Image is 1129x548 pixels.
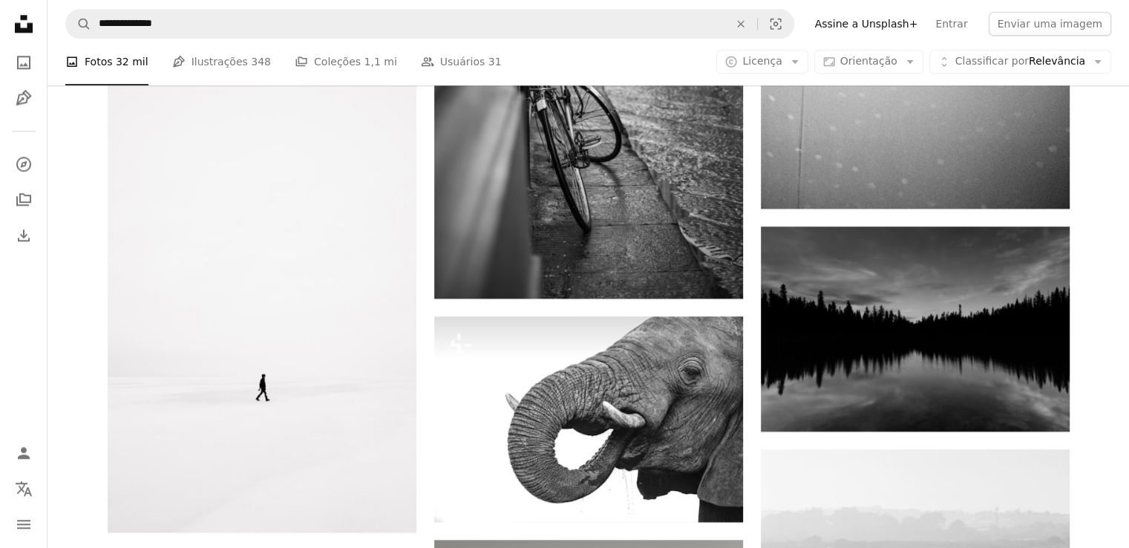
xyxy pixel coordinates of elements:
a: Início — Unsplash [9,9,39,42]
button: Orientação [814,50,923,74]
a: Assine a Unsplash+ [806,12,927,36]
a: Usuários 31 [421,39,502,86]
button: Pesquise na Unsplash [66,10,91,38]
a: Ilustrações [9,83,39,113]
a: Fotos [9,48,39,77]
button: Classificar porRelevância [929,50,1111,74]
a: Explorar [9,149,39,179]
a: Detalhes de perto de um elefante africano no Parque Nacional Chobe, Botsuana. [434,412,743,425]
form: Pesquise conteúdo visual em todo o site [65,9,794,39]
img: corpo de água perto de árvores sob céu nublado [761,226,1070,431]
span: Licença [742,56,782,68]
button: Idioma [9,474,39,503]
button: Pesquisa visual [758,10,793,38]
a: Histórico de downloads [9,221,39,250]
span: Relevância [955,55,1085,70]
a: Entrar / Cadastrar-se [9,438,39,468]
span: Classificar por [955,56,1029,68]
button: Licença [716,50,808,74]
a: Ilustrações 348 [172,39,271,86]
span: 348 [251,54,271,71]
button: Limpar [724,10,757,38]
button: Menu [9,509,39,539]
a: corpo de água perto de árvores sob céu nublado [761,322,1070,336]
span: 1,1 mi [364,54,396,71]
img: Detalhes de perto de um elefante africano no Parque Nacional Chobe, Botsuana. [434,316,743,522]
span: Orientação [840,56,897,68]
a: pessoa andando no campo de neve [108,294,416,307]
a: Coleções 1,1 mi [295,39,397,86]
img: pessoa andando no campo de neve [108,69,416,532]
span: 31 [488,54,502,71]
a: Entrar [926,12,976,36]
a: Coleções [9,185,39,215]
button: Enviar uma imagem [989,12,1111,36]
